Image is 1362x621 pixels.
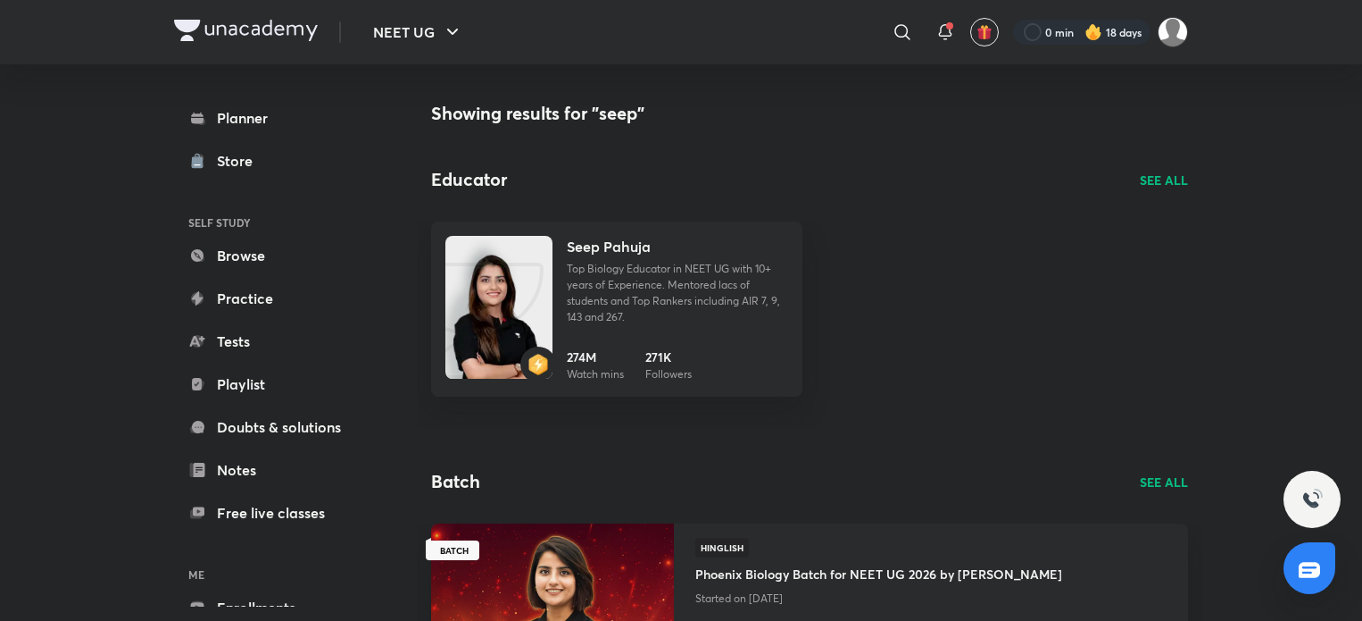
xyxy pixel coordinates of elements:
img: Company Logo [174,20,318,41]
a: SEE ALL [1140,171,1188,189]
img: ttu [1301,489,1323,510]
h4: Seep Pahuja [567,236,651,257]
span: BATCH [440,546,469,555]
a: Notes [174,452,381,488]
p: Top Biology Educator in NEET UG with 10+ years of Experience. Mentored lacs of students and Top R... [567,261,788,325]
img: surabhi [1158,17,1188,47]
h6: 271K [645,348,692,366]
h6: 274M [567,348,624,366]
span: Hinglish [695,538,749,558]
a: Tests [174,323,381,359]
div: Store [217,150,263,172]
a: Phoenix Biology Batch for NEET UG 2026 by [PERSON_NAME] [695,558,1062,587]
h2: Batch [431,468,480,495]
button: avatar [970,18,999,46]
p: Started on [DATE] [695,587,1062,610]
button: NEET UG [362,14,474,50]
a: SEE ALL [1140,473,1188,491]
p: Followers [645,366,692,382]
img: avatar [976,24,992,40]
a: Practice [174,281,381,316]
a: Store [174,143,381,179]
a: Company Logo [174,20,318,46]
a: UnacademybadgeSeep PahujaTop Biology Educator in NEET UG with 10+ years of Experience. Mentored l... [431,222,802,397]
a: Doubts & solutions [174,409,381,445]
a: Planner [174,100,381,136]
img: Unacademy [445,254,552,397]
h4: Showing results for "seep" [431,100,1188,127]
img: badge [527,354,549,375]
a: Browse [174,238,381,273]
a: Playlist [174,366,381,402]
h6: ME [174,559,381,590]
img: streak [1084,23,1102,41]
p: Watch mins [567,366,624,382]
h2: Educator [431,166,507,193]
a: Free live classes [174,495,381,531]
h6: SELF STUDY [174,207,381,238]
